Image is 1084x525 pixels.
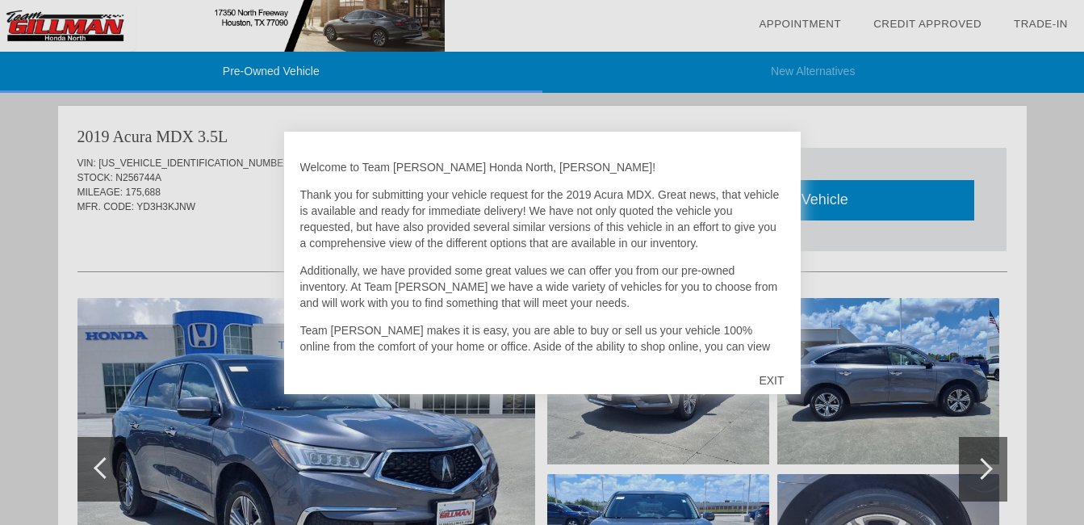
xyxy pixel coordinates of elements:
[300,187,785,251] p: Thank you for submitting your vehicle request for the 2019 Acura MDX. Great news, that vehicle is...
[1014,18,1068,30] a: Trade-In
[300,159,785,175] p: Welcome to Team [PERSON_NAME] Honda North, [PERSON_NAME]!
[300,262,785,311] p: Additionally, we have provided some great values we can offer you from our pre-owned inventory. A...
[873,18,981,30] a: Credit Approved
[743,356,800,405] div: EXIT
[759,18,841,30] a: Appointment
[300,322,785,403] p: Team [PERSON_NAME] makes it is easy, you are able to buy or sell us your vehicle 100% online from...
